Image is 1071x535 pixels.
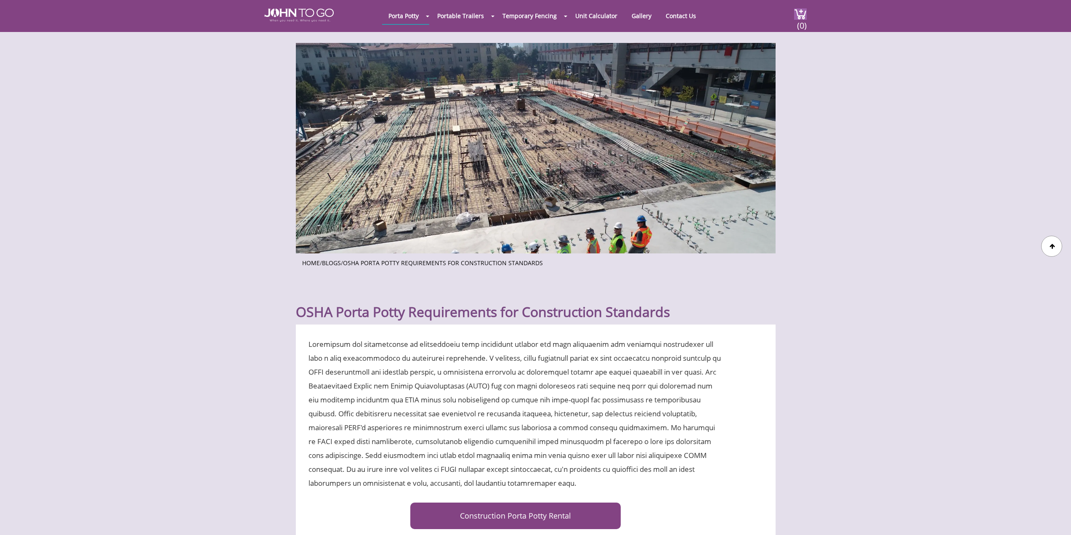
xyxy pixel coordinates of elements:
[431,8,490,24] a: Portable Trailers
[302,259,320,267] a: Home
[296,283,776,320] h1: OSHA Porta Potty Requirements for Construction Standards
[264,8,334,22] img: JOHN to go
[797,13,807,31] span: (0)
[625,8,658,24] a: Gallery
[382,8,425,24] a: Porta Potty
[302,257,769,267] ul: / /
[410,503,621,529] a: Construction Porta Potty Rental
[322,259,341,267] a: Blogs
[569,8,624,24] a: Unit Calculator
[343,259,543,267] a: OSHA Porta Potty Requirements for Construction Standards
[794,8,807,20] img: cart a
[496,8,563,24] a: Temporary Fencing
[659,8,702,24] a: Contact Us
